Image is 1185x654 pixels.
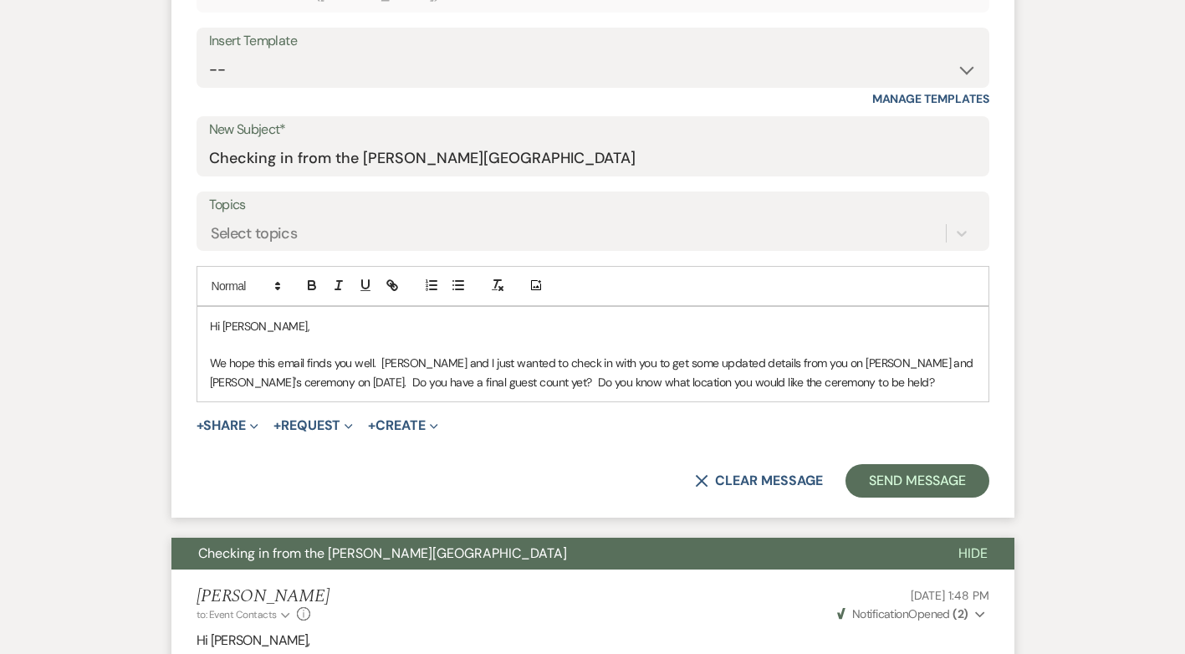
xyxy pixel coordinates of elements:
[209,193,977,217] label: Topics
[197,608,277,621] span: to: Event Contacts
[368,419,437,432] button: Create
[695,474,822,488] button: Clear message
[197,586,329,607] h5: [PERSON_NAME]
[211,222,298,244] div: Select topics
[953,606,968,621] strong: ( 2 )
[845,464,988,498] button: Send Message
[835,605,989,623] button: NotificationOpened (2)
[273,419,281,432] span: +
[197,630,989,651] p: Hi [PERSON_NAME],
[210,317,976,335] p: Hi [PERSON_NAME],
[197,607,293,622] button: to: Event Contacts
[209,29,977,54] div: Insert Template
[958,544,988,562] span: Hide
[209,118,977,142] label: New Subject*
[837,606,968,621] span: Opened
[171,538,932,570] button: Checking in from the [PERSON_NAME][GEOGRAPHIC_DATA]
[198,544,567,562] span: Checking in from the [PERSON_NAME][GEOGRAPHIC_DATA]
[197,419,204,432] span: +
[911,588,988,603] span: [DATE] 1:48 PM
[197,419,259,432] button: Share
[273,419,353,432] button: Request
[872,91,989,106] a: Manage Templates
[210,354,976,391] p: We hope this email finds you well. [PERSON_NAME] and I just wanted to check in with you to get so...
[852,606,908,621] span: Notification
[368,419,375,432] span: +
[932,538,1014,570] button: Hide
